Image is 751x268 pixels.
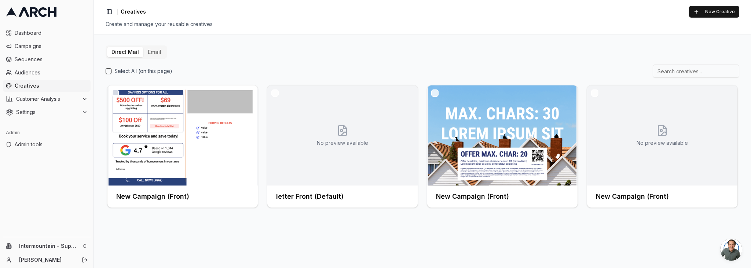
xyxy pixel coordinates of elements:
[15,56,88,63] span: Sequences
[15,43,88,50] span: Campaigns
[637,139,688,147] p: No preview available
[143,47,166,57] button: Email
[337,125,348,136] svg: No creative preview
[15,141,88,148] span: Admin tools
[3,27,91,39] a: Dashboard
[15,29,88,37] span: Dashboard
[427,85,578,186] img: Front creative for New Campaign (Front)
[19,256,74,264] a: [PERSON_NAME]
[3,139,91,150] a: Admin tools
[3,40,91,52] a: Campaigns
[317,139,368,147] p: No preview available
[3,93,91,105] button: Customer Analysis
[15,69,88,76] span: Audiences
[3,127,91,139] div: Admin
[16,95,79,103] span: Customer Analysis
[114,67,172,75] label: Select All (on this page)
[3,240,91,252] button: Intermountain - Superior Water & Air
[596,191,669,202] h3: New Campaign (Front)
[19,243,79,249] span: Intermountain - Superior Water & Air
[3,80,91,92] a: Creatives
[16,109,79,116] span: Settings
[720,239,742,261] a: Open chat
[3,54,91,65] a: Sequences
[15,82,88,89] span: Creatives
[107,47,143,57] button: Direct Mail
[106,21,739,28] div: Create and manage your reusable creatives
[3,106,91,118] button: Settings
[689,6,739,18] button: New Creative
[116,191,189,202] h3: New Campaign (Front)
[656,125,668,136] svg: No creative preview
[276,191,344,202] h3: letter Front (Default)
[107,85,258,186] img: Front creative for New Campaign (Front)
[80,255,90,265] button: Log out
[653,65,739,78] input: Search creatives...
[436,191,509,202] h3: New Campaign (Front)
[3,67,91,78] a: Audiences
[121,8,146,15] nav: breadcrumb
[121,8,146,15] span: Creatives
